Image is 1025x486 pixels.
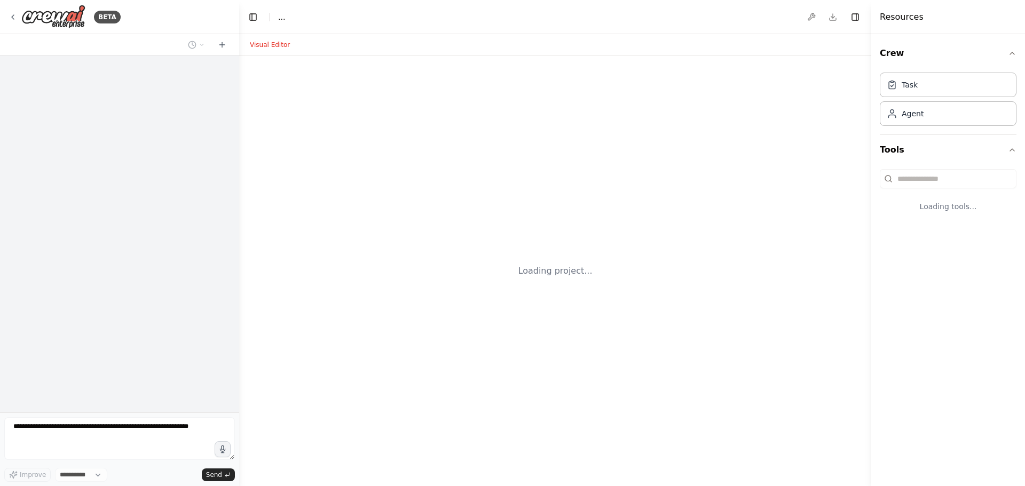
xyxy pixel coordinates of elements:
[214,38,231,51] button: Start a new chat
[902,79,918,90] div: Task
[880,165,1016,229] div: Tools
[880,11,924,23] h4: Resources
[880,193,1016,220] div: Loading tools...
[206,471,222,479] span: Send
[243,38,296,51] button: Visual Editor
[278,12,285,22] nav: breadcrumb
[4,468,51,482] button: Improve
[20,471,46,479] span: Improve
[518,265,593,277] div: Loading project...
[880,38,1016,68] button: Crew
[246,10,261,25] button: Hide left sidebar
[21,5,85,29] img: Logo
[94,11,121,23] div: BETA
[848,10,863,25] button: Hide right sidebar
[902,108,924,119] div: Agent
[278,12,285,22] span: ...
[202,468,235,481] button: Send
[880,135,1016,165] button: Tools
[880,68,1016,134] div: Crew
[215,441,231,457] button: Click to speak your automation idea
[184,38,209,51] button: Switch to previous chat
